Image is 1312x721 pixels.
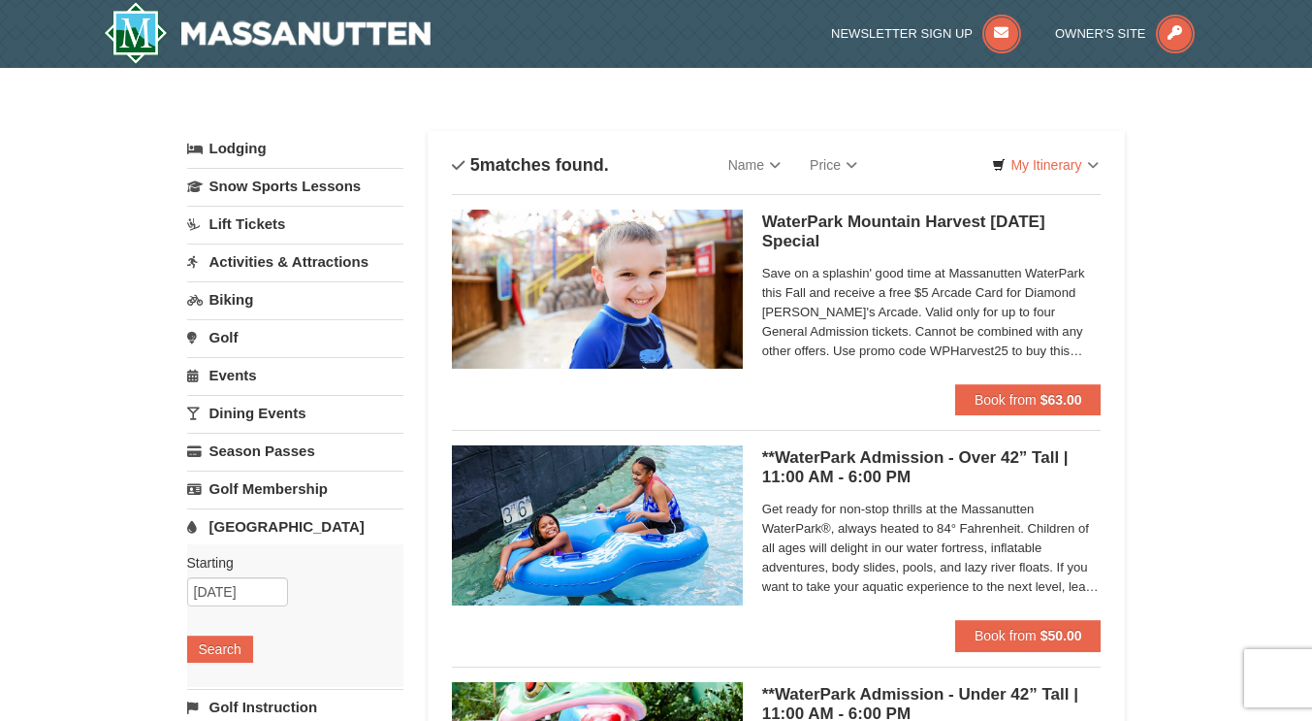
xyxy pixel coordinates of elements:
a: Lodging [187,131,403,166]
a: Dining Events [187,395,403,431]
a: Snow Sports Lessons [187,168,403,204]
img: Massanutten Resort Logo [104,2,432,64]
a: Newsletter Sign Up [831,26,1021,41]
h4: matches found. [452,155,609,175]
span: Get ready for non-stop thrills at the Massanutten WaterPark®, always heated to 84° Fahrenheit. Ch... [762,500,1102,597]
strong: $50.00 [1040,628,1082,643]
img: 6619917-1412-d332ca3f.jpg [452,210,743,369]
span: Newsletter Sign Up [831,26,973,41]
h5: **WaterPark Admission - Over 42” Tall | 11:00 AM - 6:00 PM [762,448,1102,487]
strong: $63.00 [1040,392,1082,408]
a: Events [187,357,403,393]
a: Golf [187,319,403,355]
a: Lift Tickets [187,206,403,242]
span: Save on a splashin' good time at Massanutten WaterPark this Fall and receive a free $5 Arcade Car... [762,264,1102,361]
img: 6619917-726-5d57f225.jpg [452,445,743,605]
span: 5 [470,155,480,175]
span: Book from [975,628,1037,643]
button: Book from $50.00 [955,620,1102,651]
a: [GEOGRAPHIC_DATA] [187,508,403,544]
span: Book from [975,392,1037,408]
a: Price [795,146,872,184]
label: Starting [187,553,389,573]
button: Search [187,636,253,663]
a: Activities & Attractions [187,244,403,279]
a: Massanutten Resort [104,2,432,64]
a: Owner's Site [1055,26,1195,41]
a: Season Passes [187,433,403,469]
a: Golf Membership [187,471,403,507]
h5: WaterPark Mountain Harvest [DATE] Special [762,213,1102,251]
a: Name [714,146,795,184]
a: My Itinerary [979,150,1110,180]
span: Owner's Site [1055,26,1146,41]
button: Book from $63.00 [955,384,1102,415]
a: Biking [187,281,403,317]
